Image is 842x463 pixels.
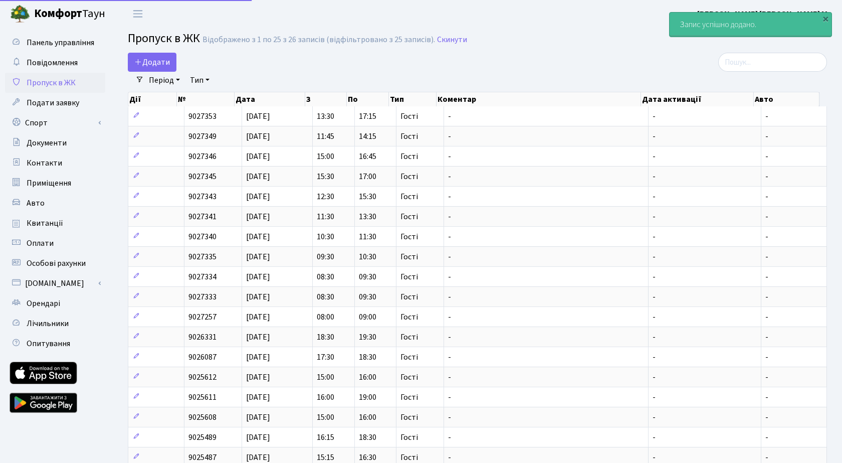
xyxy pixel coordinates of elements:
[359,191,376,202] span: 15:30
[765,352,768,363] span: -
[765,151,768,162] span: -
[246,151,270,162] span: [DATE]
[27,137,67,148] span: Документи
[188,312,217,323] span: 9027257
[765,432,768,443] span: -
[27,178,71,189] span: Приміщення
[27,318,69,329] span: Лічильники
[653,231,656,242] span: -
[5,314,105,334] a: Лічильники
[188,452,217,463] span: 9025487
[317,372,334,383] span: 15:00
[697,8,830,20] a: [PERSON_NAME] [PERSON_NAME] М.
[246,231,270,242] span: [DATE]
[317,432,334,443] span: 16:15
[246,372,270,383] span: [DATE]
[400,413,418,421] span: Гості
[5,73,105,93] a: Пропуск в ЖК
[246,271,270,282] span: [DATE]
[246,131,270,142] span: [DATE]
[448,412,451,423] span: -
[188,111,217,122] span: 9027353
[670,13,831,37] div: Запис успішно додано.
[448,291,451,302] span: -
[177,92,235,106] th: №
[437,35,467,45] a: Скинути
[188,352,217,363] span: 9026087
[400,233,418,241] span: Гості
[400,213,418,221] span: Гості
[653,452,656,463] span: -
[317,412,334,423] span: 15:00
[188,151,217,162] span: 9027346
[359,251,376,262] span: 10:30
[134,57,170,68] span: Додати
[246,191,270,202] span: [DATE]
[246,412,270,423] span: [DATE]
[754,92,819,106] th: Авто
[5,93,105,113] a: Подати заявку
[400,193,418,201] span: Гості
[188,231,217,242] span: 9027340
[400,373,418,381] span: Гості
[27,198,45,209] span: Авто
[246,392,270,403] span: [DATE]
[317,291,334,302] span: 08:30
[448,131,451,142] span: -
[34,6,82,22] b: Комфорт
[128,30,200,47] span: Пропуск в ЖК
[437,92,641,106] th: Коментар
[359,352,376,363] span: 18:30
[188,271,217,282] span: 9027334
[27,37,94,48] span: Панель управління
[246,251,270,262] span: [DATE]
[188,412,217,423] span: 9025608
[128,92,177,106] th: Дії
[448,332,451,343] span: -
[653,372,656,383] span: -
[188,432,217,443] span: 9025489
[27,298,60,309] span: Орендарі
[400,253,418,261] span: Гості
[359,412,376,423] span: 16:00
[653,352,656,363] span: -
[246,111,270,122] span: [DATE]
[765,111,768,122] span: -
[765,211,768,222] span: -
[400,433,418,441] span: Гості
[5,133,105,153] a: Документи
[653,251,656,262] span: -
[359,171,376,182] span: 17:00
[448,251,451,262] span: -
[448,271,451,282] span: -
[359,392,376,403] span: 19:00
[27,238,54,249] span: Оплати
[448,452,451,463] span: -
[448,372,451,383] span: -
[5,33,105,53] a: Панель управління
[246,312,270,323] span: [DATE]
[765,131,768,142] span: -
[765,191,768,202] span: -
[448,312,451,323] span: -
[359,291,376,302] span: 09:30
[27,338,70,349] span: Опитування
[641,92,754,106] th: Дата активації
[389,92,437,106] th: Тип
[27,77,76,88] span: Пропуск в ЖК
[359,372,376,383] span: 16:00
[653,191,656,202] span: -
[317,231,334,242] span: 10:30
[317,352,334,363] span: 17:30
[765,372,768,383] span: -
[653,432,656,443] span: -
[347,92,389,106] th: По
[400,353,418,361] span: Гості
[448,392,451,403] span: -
[448,191,451,202] span: -
[359,211,376,222] span: 13:30
[653,392,656,403] span: -
[359,312,376,323] span: 09:00
[400,173,418,181] span: Гості
[765,312,768,323] span: -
